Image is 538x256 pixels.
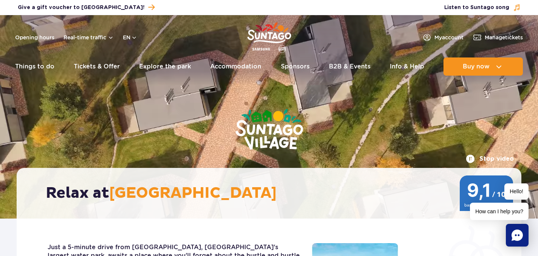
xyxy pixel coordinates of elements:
[46,184,500,203] h2: Relax at
[485,34,523,41] span: Manage tickets
[434,34,464,41] span: My account
[210,57,261,76] a: Accommodation
[506,224,529,247] div: Chat
[64,34,114,40] button: Real-time traffic
[466,154,514,163] button: Stop video
[18,2,155,12] a: Give a gift voucher to [GEOGRAPHIC_DATA]!
[247,19,291,54] a: Park of Poland
[444,4,521,11] button: Listen to Suntago song
[15,34,54,41] a: Opening hours
[444,4,509,11] span: Listen to Suntago song
[74,57,120,76] a: Tickets & Offer
[422,33,464,42] a: Myaccount
[459,175,514,211] img: 9,1/10 wg ocen z Booking.com
[443,57,523,76] button: Buy now
[123,34,137,41] button: en
[473,33,523,42] a: Managetickets
[329,57,371,76] a: B2B & Events
[281,57,310,76] a: Sponsors
[205,79,333,181] img: Suntago Village
[139,57,191,76] a: Explore the park
[18,4,144,11] span: Give a gift voucher to [GEOGRAPHIC_DATA]!
[109,184,277,203] span: [GEOGRAPHIC_DATA]
[470,203,529,220] span: How can I help you?
[463,63,490,70] span: Buy now
[504,183,529,200] span: Hello!
[390,57,424,76] a: Info & Help
[15,57,54,76] a: Things to do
